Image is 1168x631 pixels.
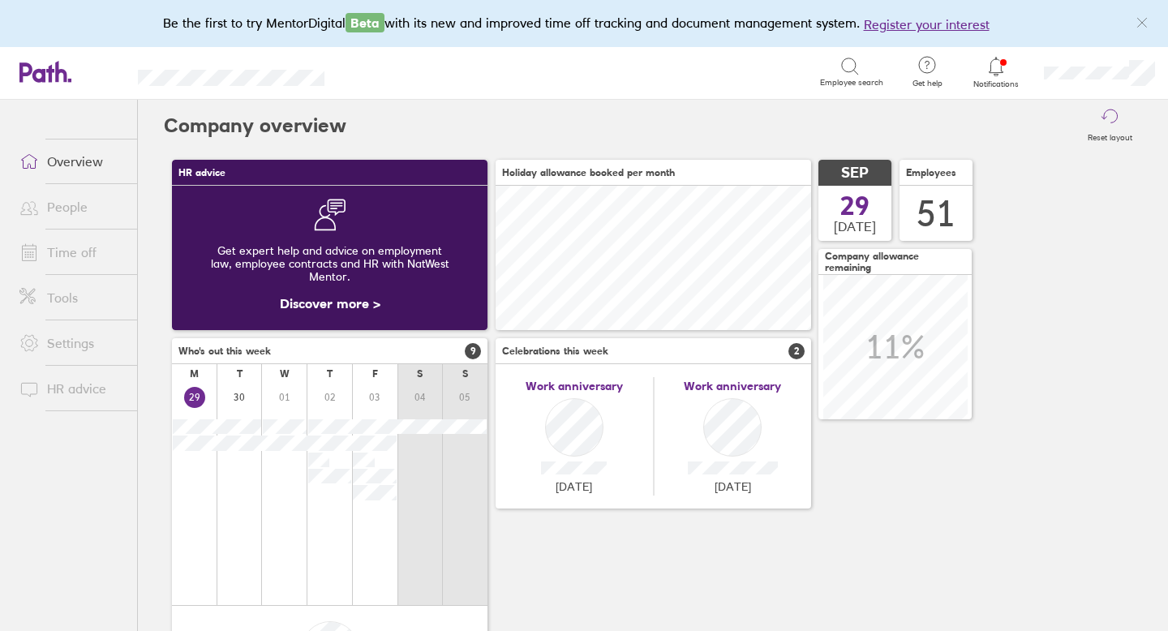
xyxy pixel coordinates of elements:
[864,15,990,34] button: Register your interest
[715,480,751,493] span: [DATE]
[788,343,805,359] span: 2
[901,79,954,88] span: Get help
[417,368,423,380] div: S
[6,281,137,314] a: Tools
[841,165,869,182] span: SEP
[502,346,608,357] span: Celebrations this week
[917,193,955,234] div: 51
[970,55,1023,89] a: Notifications
[163,13,1006,34] div: Be the first to try MentorDigital with its new and improved time off tracking and document manage...
[280,295,380,311] a: Discover more >
[526,380,623,393] span: Work anniversary
[6,372,137,405] a: HR advice
[6,191,137,223] a: People
[684,380,781,393] span: Work anniversary
[6,327,137,359] a: Settings
[462,368,468,380] div: S
[164,100,346,152] h2: Company overview
[556,480,592,493] span: [DATE]
[346,13,384,32] span: Beta
[237,368,243,380] div: T
[178,167,225,178] span: HR advice
[1078,128,1142,143] label: Reset layout
[834,219,876,234] span: [DATE]
[185,231,474,296] div: Get expert help and advice on employment law, employee contracts and HR with NatWest Mentor.
[190,368,199,380] div: M
[327,368,333,380] div: T
[840,193,870,219] span: 29
[6,145,137,178] a: Overview
[280,368,290,380] div: W
[6,236,137,268] a: Time off
[970,79,1023,89] span: Notifications
[820,78,883,88] span: Employee search
[465,343,481,359] span: 9
[906,167,956,178] span: Employees
[372,368,378,380] div: F
[825,251,965,273] span: Company allowance remaining
[368,64,410,79] div: Search
[1078,100,1142,152] button: Reset layout
[178,346,271,357] span: Who's out this week
[502,167,675,178] span: Holiday allowance booked per month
